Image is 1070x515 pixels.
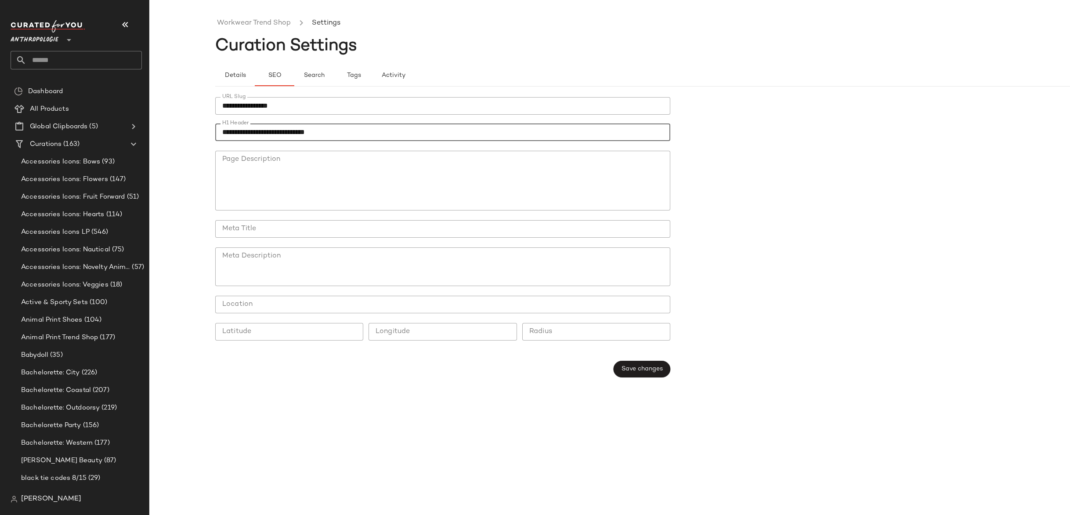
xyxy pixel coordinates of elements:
span: Accessories Icons: Fruit Forward [21,192,125,202]
span: (35) [48,350,63,360]
span: (104) [83,315,102,325]
span: (114) [105,210,123,220]
span: (207) [91,385,109,395]
span: SEO [267,72,281,79]
span: (219) [100,403,117,413]
span: (177) [98,333,115,343]
span: (93) [100,157,115,167]
span: (226) [80,368,98,378]
span: Dashboard [28,87,63,97]
span: Search [304,72,325,79]
span: Bachelorette Party [21,421,81,431]
span: (75) [110,245,124,255]
span: Details [224,72,246,79]
span: Curations [30,139,61,149]
span: Save changes [621,366,663,373]
span: Accessories Icons: Flowers [21,174,108,185]
span: Global Clipboards [30,122,87,132]
span: (18) [108,280,123,290]
li: Settings [310,18,342,29]
span: Active & Sporty Sets [21,297,88,308]
span: (147) [108,174,126,185]
span: Bachelorette: City [21,368,80,378]
span: Accessories Icons: Nautical [21,245,110,255]
span: (5) [87,122,98,132]
span: Animal Print Shoes [21,315,83,325]
span: Tags [346,72,361,79]
span: Babydoll [21,350,48,360]
span: Anthropologie [11,30,58,46]
span: (51) [125,192,139,202]
span: Bachelorette: Coastal [21,385,91,395]
span: (100) [88,297,108,308]
a: Workwear Trend Shop [217,18,291,29]
span: Accessories Icons: Hearts [21,210,105,220]
span: (156) [81,421,99,431]
span: black tie codes 8/15 [21,473,87,483]
span: [PERSON_NAME] [21,494,81,504]
span: (177) [93,438,110,448]
span: Bachelorette: Outdoorsy [21,403,100,413]
img: svg%3e [14,87,23,96]
img: svg%3e [11,496,18,503]
span: (29) [87,473,101,483]
span: (57) [130,262,144,272]
span: Activity [381,72,405,79]
span: Curation Settings [215,37,357,55]
span: Accessories Icons: Novelty Animal [21,262,130,272]
span: Accessories Icons LP [21,227,90,237]
span: Animal Print Trend Shop [21,333,98,343]
span: All Products [30,104,69,114]
span: Bachelorette: Western [21,438,93,448]
span: Accessories Icons: Bows [21,157,100,167]
span: (163) [61,139,80,149]
span: (87) [102,456,116,466]
span: [PERSON_NAME] Beauty [21,456,102,466]
span: Accessories Icons: Veggies [21,280,108,290]
img: cfy_white_logo.C9jOOHJF.svg [11,20,85,33]
button: Save changes [614,361,670,377]
span: (546) [90,227,108,237]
